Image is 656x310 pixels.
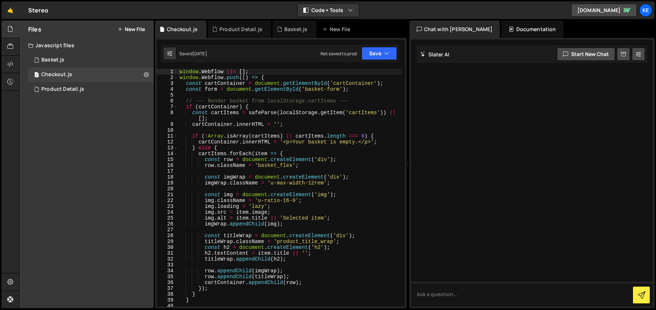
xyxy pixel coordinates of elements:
[157,215,178,221] div: 25
[28,67,154,82] div: 8215/44731.js
[19,38,154,53] div: Javascript files
[28,6,48,15] div: Stereo
[117,26,145,32] button: New File
[28,25,41,33] h2: Files
[157,192,178,198] div: 21
[41,57,64,63] div: Basket.js
[409,20,500,38] div: Chat with [PERSON_NAME]
[157,239,178,244] div: 29
[157,110,178,122] div: 8
[157,280,178,285] div: 36
[157,221,178,227] div: 26
[157,127,178,133] div: 10
[192,51,207,57] div: [DATE]
[157,233,178,239] div: 28
[639,4,652,17] a: Ke
[157,69,178,75] div: 1
[41,71,72,78] div: Checkout.js
[157,104,178,110] div: 7
[157,139,178,145] div: 12
[157,174,178,180] div: 18
[157,274,178,280] div: 35
[34,72,39,78] span: 1
[179,51,207,57] div: Saved
[157,180,178,186] div: 19
[157,250,178,256] div: 31
[157,198,178,203] div: 22
[157,203,178,209] div: 23
[297,4,359,17] button: Code + Tools
[220,26,262,33] div: Product Detail.js
[157,291,178,297] div: 38
[1,1,19,19] a: 🤙
[157,244,178,250] div: 30
[157,163,178,168] div: 16
[157,145,178,151] div: 13
[167,26,198,33] div: Checkout.js
[322,26,353,33] div: New File
[157,186,178,192] div: 20
[157,151,178,157] div: 14
[157,268,178,274] div: 34
[157,98,178,104] div: 6
[557,48,615,61] button: Start new chat
[157,133,178,139] div: 11
[157,209,178,215] div: 24
[501,20,563,38] div: Documentation
[41,86,84,93] div: Product Detail.js
[157,75,178,81] div: 2
[157,157,178,163] div: 15
[571,4,637,17] a: [DOMAIN_NAME]
[157,303,178,309] div: 40
[157,262,178,268] div: 33
[420,51,450,58] h2: Slater AI
[28,53,154,67] div: 8215/44666.js
[284,26,307,33] div: Basket.js
[157,122,178,127] div: 9
[157,227,178,233] div: 27
[157,285,178,291] div: 37
[157,92,178,98] div: 5
[320,51,357,57] div: Not saved to prod
[157,168,178,174] div: 17
[361,47,397,60] button: Save
[157,86,178,92] div: 4
[157,256,178,262] div: 32
[28,82,154,97] div: 8215/44673.js
[157,81,178,86] div: 3
[157,297,178,303] div: 39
